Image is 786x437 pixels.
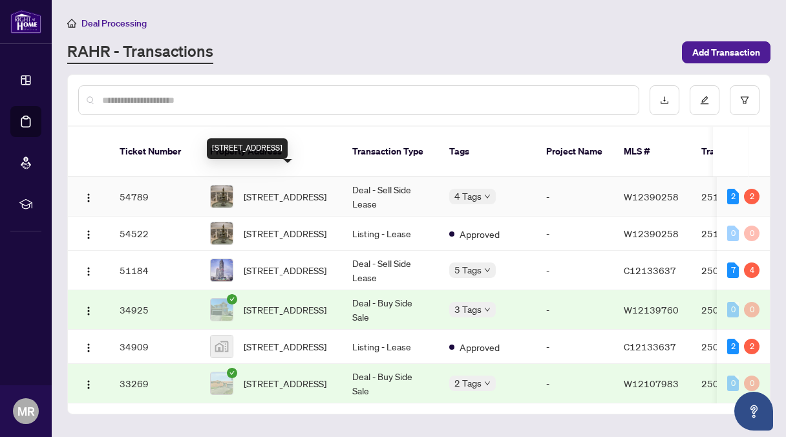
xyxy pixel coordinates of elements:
div: 2 [727,189,739,204]
td: 2507458 [691,290,781,330]
button: Logo [78,336,99,357]
img: thumbnail-img [211,186,233,208]
th: Property Address [200,127,342,177]
div: 0 [744,376,759,391]
span: MR [17,402,35,420]
th: Trade Number [691,127,781,177]
span: check-circle [227,368,237,378]
td: 2508412 [691,251,781,290]
button: Logo [78,299,99,320]
a: RAHR - Transactions [67,41,213,64]
span: down [484,193,491,200]
span: [STREET_ADDRESS] [244,189,326,204]
td: 34909 [109,330,200,364]
div: 2 [744,189,759,204]
span: filter [740,96,749,105]
span: C12133637 [624,264,676,276]
span: W12107983 [624,378,679,389]
td: Listing - Lease [342,330,439,364]
th: Transaction Type [342,127,439,177]
th: Project Name [536,127,613,177]
div: 0 [744,302,759,317]
th: MLS # [613,127,691,177]
td: - [536,251,613,290]
span: 3 Tags [454,302,482,317]
img: Logo [83,379,94,390]
span: W12139760 [624,304,679,315]
th: Ticket Number [109,127,200,177]
button: Logo [78,373,99,394]
img: thumbnail-img [211,222,233,244]
td: - [536,217,613,251]
img: thumbnail-img [211,299,233,321]
td: Deal - Sell Side Lease [342,177,439,217]
span: download [660,96,669,105]
button: Logo [78,223,99,244]
img: Logo [83,229,94,240]
td: - [536,290,613,330]
td: 54789 [109,177,200,217]
td: 2515589 [691,217,781,251]
div: 7 [727,262,739,278]
img: Logo [83,343,94,353]
th: Tags [439,127,536,177]
span: edit [700,96,709,105]
img: thumbnail-img [211,336,233,357]
span: down [484,380,491,387]
span: C12133637 [624,341,676,352]
span: [STREET_ADDRESS] [244,226,326,240]
td: - [536,177,613,217]
div: 0 [727,302,739,317]
td: 2515589 [691,177,781,217]
span: [STREET_ADDRESS] [244,339,326,354]
span: Deal Processing [81,17,147,29]
span: Approved [460,227,500,241]
td: Deal - Sell Side Lease [342,251,439,290]
td: 54522 [109,217,200,251]
span: W12390258 [624,191,679,202]
td: Deal - Buy Side Sale [342,364,439,403]
span: check-circle [227,294,237,304]
td: Listing - Lease [342,217,439,251]
span: home [67,19,76,28]
div: 0 [744,226,759,241]
td: - [536,364,613,403]
span: [STREET_ADDRESS] [244,303,326,317]
div: 0 [727,376,739,391]
td: 51184 [109,251,200,290]
span: [STREET_ADDRESS] [244,263,326,277]
img: Logo [83,193,94,203]
td: 2506552 [691,364,781,403]
td: Deal - Buy Side Sale [342,290,439,330]
button: download [650,85,679,115]
span: 2 Tags [454,376,482,390]
div: 2 [744,339,759,354]
td: 34925 [109,290,200,330]
img: Logo [83,266,94,277]
span: 5 Tags [454,262,482,277]
button: filter [730,85,759,115]
img: logo [10,10,41,34]
button: Add Transaction [682,41,770,63]
div: 0 [727,226,739,241]
button: Open asap [734,392,773,431]
td: - [536,330,613,364]
div: 4 [744,262,759,278]
button: edit [690,85,719,115]
div: 2 [727,339,739,354]
button: Logo [78,260,99,281]
span: down [484,306,491,313]
td: 2508412 [691,330,781,364]
button: Logo [78,186,99,207]
span: 4 Tags [454,189,482,204]
img: thumbnail-img [211,372,233,394]
img: Logo [83,306,94,316]
td: 33269 [109,364,200,403]
img: thumbnail-img [211,259,233,281]
span: W12390258 [624,228,679,239]
span: Add Transaction [692,42,760,63]
span: down [484,267,491,273]
span: [STREET_ADDRESS] [244,376,326,390]
div: [STREET_ADDRESS] [207,138,288,159]
span: Approved [460,340,500,354]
